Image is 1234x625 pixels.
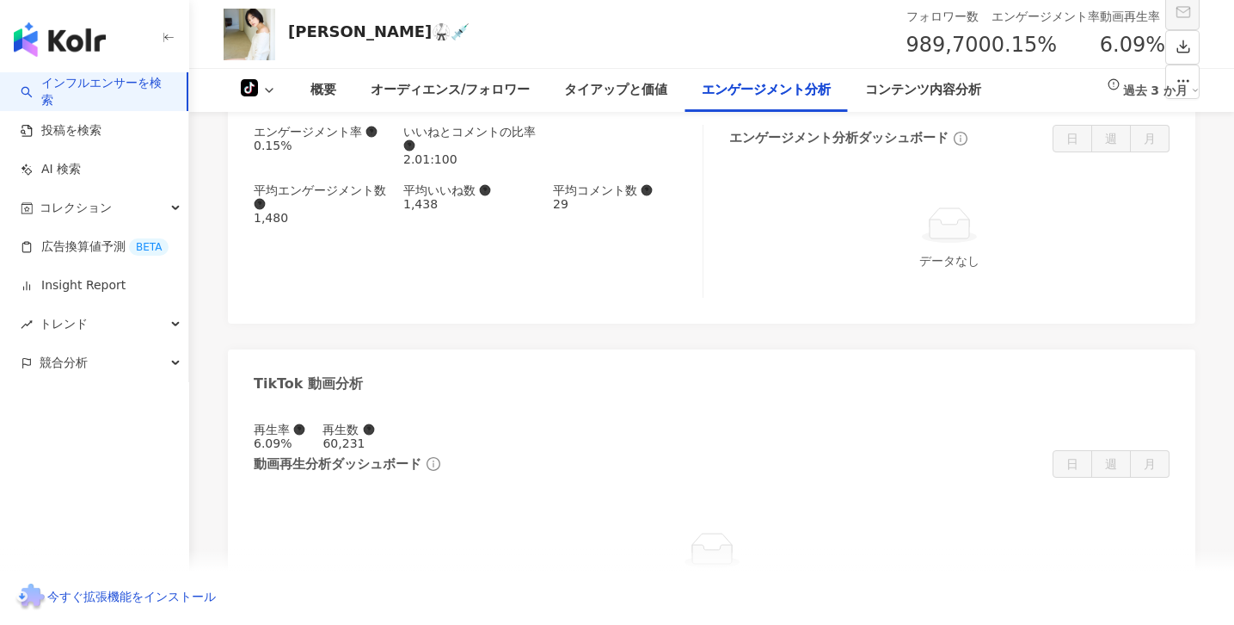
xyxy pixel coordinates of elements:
div: エンゲージメント率 [254,125,386,139]
div: 6.09% [254,436,305,450]
div: 平均コメント数 [553,183,685,197]
span: 競合分析 [40,343,88,382]
span: 月 [1144,132,1156,145]
div: 動画再生率 [1100,7,1165,26]
a: 投稿を検索 [21,122,101,139]
a: AI 検索 [21,161,81,178]
div: エンゲージメント分析ダッシュボード [729,129,949,147]
div: 29 [553,197,685,211]
div: フォロワー数 [906,7,991,26]
span: 989,700 [906,33,991,57]
span: 日 [1066,457,1078,471]
span: トレンド [40,305,88,343]
img: logo [14,22,106,57]
div: エンゲージメント率 [991,7,1100,26]
div: 2.01:100 [403,152,536,166]
img: KOL Avatar [224,9,275,60]
div: 再生率 [254,423,305,436]
span: 6.09% [1100,29,1165,62]
span: コレクション [40,189,112,227]
a: 広告換算値予測BETA [21,238,169,256]
span: 日 [1066,132,1078,145]
span: rise [21,319,33,331]
div: 動画再生分析ダッシュボード [254,455,421,473]
div: コンテンツ内容分析 [865,80,981,101]
div: TikTok 動画分析 [254,374,363,393]
div: 平均いいね数 [403,183,536,197]
div: 再生数 [322,423,374,436]
div: 概要 [310,80,336,101]
a: chrome extension今すぐ拡張機能をインストール [14,584,1220,611]
div: 60,231 [322,436,374,450]
div: 1,480 [254,211,386,225]
a: searchインフルエンサーを検索 [21,75,173,108]
img: chrome extension [14,584,47,611]
div: [PERSON_NAME]🥋💉 [288,21,470,42]
div: オーディエンス/フォロワー [371,80,530,101]
a: Insight Report [21,277,126,294]
span: 週 [1105,457,1117,471]
div: エンゲージメント分析 [702,80,831,101]
div: 過去 3 か月 [1123,77,1200,104]
span: 週 [1105,132,1117,145]
div: 1,438 [403,197,536,211]
span: info-circle [951,129,970,148]
div: いいねとコメントの比率 [403,125,536,152]
span: 0.15% [991,29,1057,62]
span: 月 [1144,457,1156,471]
span: 今すぐ拡張機能をインストール [47,590,216,603]
span: info-circle [424,455,443,473]
div: 平均エンゲージメント数 [254,183,386,211]
div: 0.15% [254,139,386,152]
div: タイアップと価値 [564,80,667,101]
div: データなし [736,251,1163,270]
